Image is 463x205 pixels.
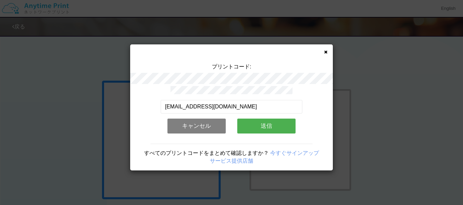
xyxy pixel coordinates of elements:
span: プリントコード: [212,64,251,69]
a: サービス提供店舗 [210,158,253,164]
span: すべてのプリントコードをまとめて確認しますか？ [144,150,269,156]
button: 送信 [237,119,296,134]
button: キャンセル [167,119,226,134]
input: メールアドレス [161,100,303,114]
a: 今すぐサインアップ [270,150,319,156]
